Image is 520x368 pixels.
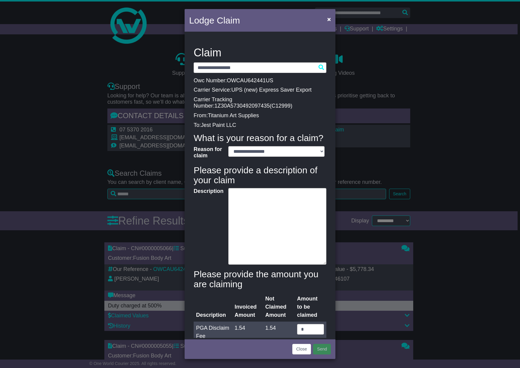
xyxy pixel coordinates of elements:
[194,77,326,84] p: Owc Number:
[194,112,326,119] p: From:
[194,165,326,185] h4: Please provide a description of your claim
[263,292,295,322] th: Not Claimed Amount
[194,133,326,143] h4: What is your reason for a claim?
[295,292,326,322] th: Amount to be claimed
[194,269,326,289] h4: Please provide the amount you are claiming
[227,77,273,83] span: OWCAU642441US
[313,344,331,354] button: Send
[271,103,290,109] span: C12999
[214,103,270,109] span: 1Z30A5730492097435
[208,112,259,118] span: Titanium Art Supplies
[232,322,263,343] td: 1.54
[194,122,326,129] p: To:
[324,13,334,25] button: Close
[194,47,326,59] h3: Claim
[194,322,232,343] td: PGA Disclaim Fee
[191,146,225,159] label: Reason for claim
[231,87,312,93] span: UPS (new) Express Saver Export
[327,16,331,23] span: ×
[194,96,326,109] p: Carrier Tracking Number: ( )
[292,344,311,354] button: Close
[189,14,240,27] h4: Lodge Claim
[201,122,236,128] span: Jest Paint LLC
[232,292,263,322] th: Invoiced Amount
[194,87,326,93] p: Carrier Service:
[263,322,295,343] td: 1.54
[194,292,232,322] th: Description
[191,188,225,263] label: Description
